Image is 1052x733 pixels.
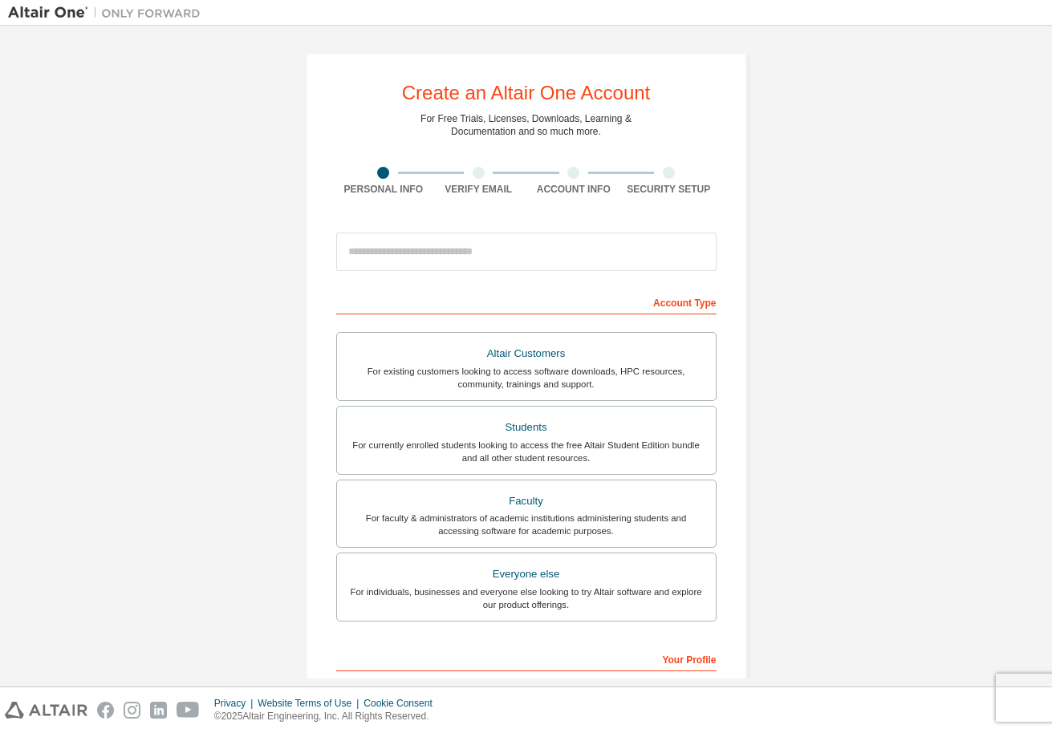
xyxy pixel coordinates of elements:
div: Faculty [347,490,706,512]
div: Security Setup [621,183,717,196]
div: Students [347,416,706,439]
div: Account Info [526,183,622,196]
div: Your Profile [336,646,717,671]
div: For existing customers looking to access software downloads, HPC resources, community, trainings ... [347,365,706,391]
div: Everyone else [347,563,706,585]
div: Personal Info [336,183,432,196]
img: altair_logo.svg [5,702,87,719]
img: youtube.svg [177,702,200,719]
div: Website Terms of Use [258,697,364,710]
div: Altair Customers [347,342,706,365]
img: instagram.svg [124,702,140,719]
div: Account Type [336,289,717,314]
div: For currently enrolled students looking to access the free Altair Student Edition bundle and all ... [347,439,706,464]
div: Cookie Consent [364,697,441,710]
div: Verify Email [431,183,526,196]
p: © 2025 Altair Engineering, Inc. All Rights Reserved. [214,710,442,723]
img: Altair One [8,5,209,21]
div: For individuals, businesses and everyone else looking to try Altair software and explore our prod... [347,585,706,611]
img: linkedin.svg [150,702,167,719]
div: For faculty & administrators of academic institutions administering students and accessing softwa... [347,512,706,537]
div: For Free Trials, Licenses, Downloads, Learning & Documentation and so much more. [420,112,632,138]
img: facebook.svg [97,702,114,719]
div: Create an Altair One Account [402,83,651,103]
div: Privacy [214,697,258,710]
